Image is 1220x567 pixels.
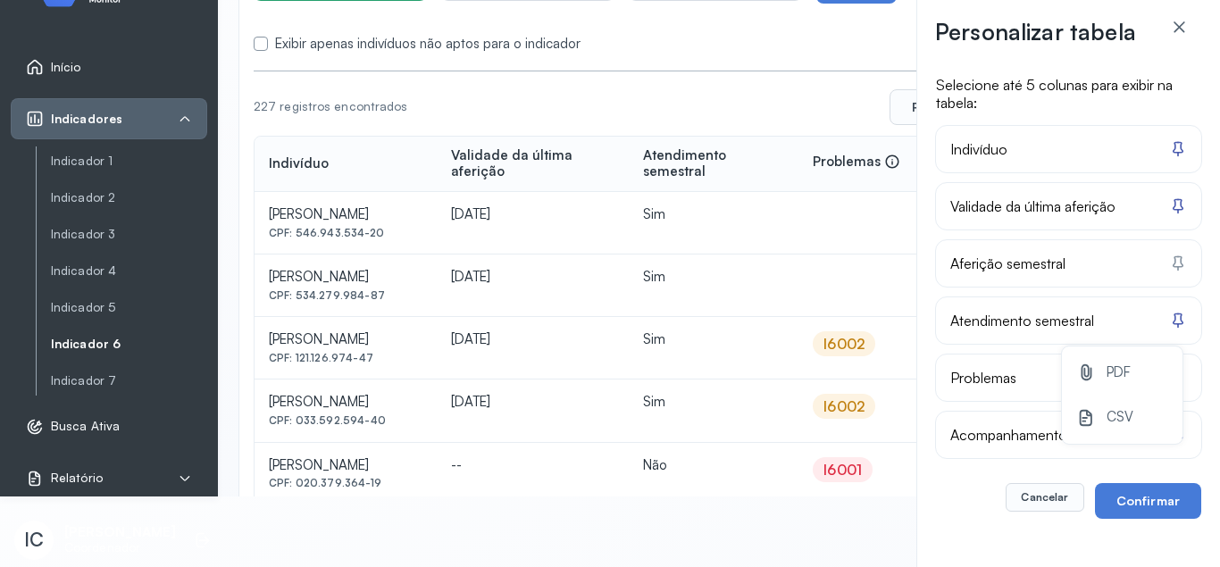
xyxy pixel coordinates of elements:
span: Acompanhamento [950,426,1067,444]
span: CSV [1107,405,1133,429]
button: Cancelar [1006,483,1083,512]
span: Aferição semestral [950,254,1065,272]
span: Problemas [950,369,1016,387]
span: Validade da última aferição [950,197,1116,215]
h3: Personalizar tabela [935,18,1136,46]
button: Confirmar [1095,483,1201,519]
span: Atendimento semestral [950,312,1094,329]
span: Indivíduo [950,140,1007,158]
span: PDF [1107,361,1131,385]
p: Selecione até 5 colunas para exibir na tabela: [936,76,1201,112]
